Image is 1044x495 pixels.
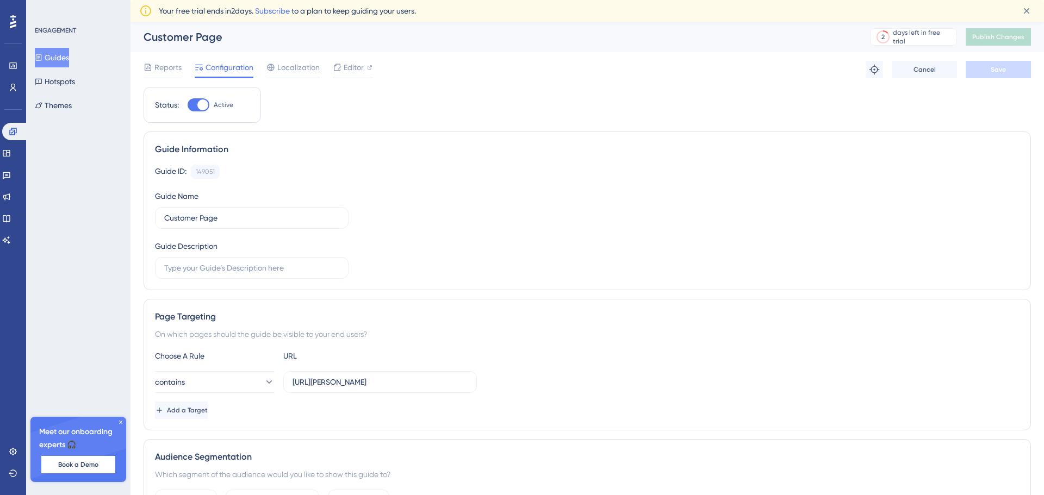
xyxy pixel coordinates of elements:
[206,61,253,74] span: Configuration
[344,61,364,74] span: Editor
[155,375,185,389] span: contains
[154,61,182,74] span: Reports
[255,7,290,15] a: Subscribe
[155,98,179,111] div: Status:
[277,61,320,74] span: Localization
[167,406,208,415] span: Add a Target
[881,33,885,41] div: 2
[35,72,75,91] button: Hotspots
[155,371,275,393] button: contains
[159,4,416,17] span: Your free trial ends in 2 days. to a plan to keep guiding your users.
[972,33,1024,41] span: Publish Changes
[58,460,98,469] span: Book a Demo
[35,26,76,35] div: ENGAGEMENT
[155,328,1020,341] div: On which pages should the guide be visible to your end users?
[991,65,1006,74] span: Save
[966,28,1031,46] button: Publish Changes
[155,190,198,203] div: Guide Name
[164,262,339,274] input: Type your Guide’s Description here
[155,402,208,419] button: Add a Target
[164,212,339,224] input: Type your Guide’s Name here
[144,29,843,45] div: Customer Page
[155,450,1020,463] div: Audience Segmentation
[155,240,217,253] div: Guide Description
[155,468,1020,481] div: Which segment of the audience would you like to show this guide to?
[293,376,468,388] input: yourwebsite.com/path
[155,165,187,179] div: Guide ID:
[35,96,72,115] button: Themes
[196,167,215,176] div: 149051
[892,61,957,78] button: Cancel
[39,425,117,452] span: Meet our onboarding experts 🎧
[35,48,69,67] button: Guides
[214,101,233,109] span: Active
[155,310,1020,323] div: Page Targeting
[155,349,275,362] div: Choose A Rule
[155,143,1020,156] div: Guide Information
[966,61,1031,78] button: Save
[41,456,115,473] button: Book a Demo
[893,28,953,46] div: days left in free trial
[283,349,403,362] div: URL
[913,65,936,74] span: Cancel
